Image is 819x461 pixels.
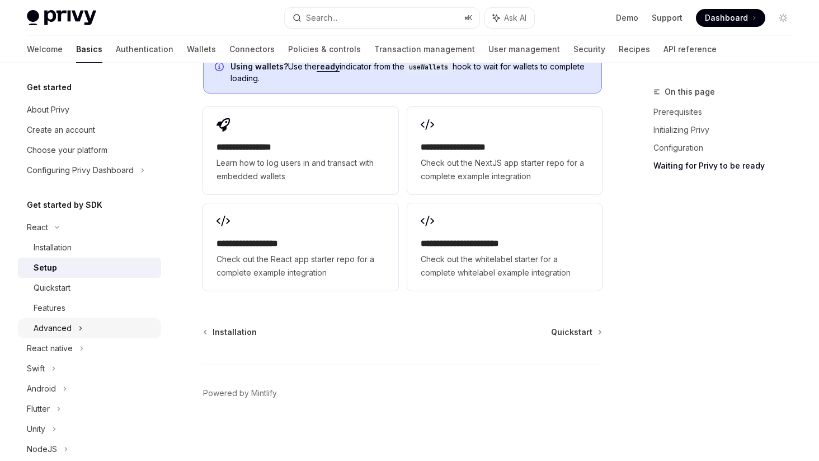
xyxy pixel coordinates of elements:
span: Check out the React app starter repo for a complete example integration [216,253,384,280]
a: **** **** **** ***Check out the React app starter repo for a complete example integration [203,203,398,291]
div: Quickstart [34,281,70,295]
a: Authentication [116,36,173,63]
a: Dashboard [696,9,765,27]
a: User management [488,36,560,63]
a: ready [317,62,340,72]
button: Ask AI [485,8,534,28]
a: About Privy [18,100,161,120]
button: Toggle dark mode [774,9,792,27]
strong: Using wallets? [230,62,288,71]
span: Use the indicator from the hook to wait for wallets to complete loading. [230,61,590,84]
a: Basics [76,36,102,63]
h5: Get started by SDK [27,198,102,212]
a: Prerequisites [653,103,801,121]
div: Configuring Privy Dashboard [27,164,134,177]
span: Ask AI [504,12,526,24]
a: Installation [18,238,161,258]
a: **** **** **** *Learn how to log users in and transact with embedded wallets [203,107,398,194]
a: Demo [616,12,638,24]
div: Create an account [27,123,95,137]
span: On this page [665,85,715,99]
a: Waiting for Privy to be ready [653,157,801,175]
div: About Privy [27,103,69,117]
span: Quickstart [551,327,592,338]
a: Initializing Privy [653,121,801,139]
div: Features [34,301,65,315]
svg: Info [215,62,226,73]
a: Installation [204,327,257,338]
a: Create an account [18,120,161,140]
a: Connectors [229,36,275,63]
a: API reference [663,36,717,63]
a: Security [573,36,605,63]
span: Installation [213,327,257,338]
div: NodeJS [27,443,57,456]
a: Support [652,12,682,24]
div: Choose your platform [27,143,107,157]
div: Swift [27,362,45,375]
a: Setup [18,258,161,278]
code: useWallets [404,62,453,73]
a: Choose your platform [18,140,161,160]
div: React [27,221,48,234]
a: Welcome [27,36,63,63]
div: Advanced [34,322,72,335]
div: Flutter [27,402,50,416]
div: Installation [34,241,72,254]
div: Unity [27,422,45,436]
div: Setup [34,261,57,274]
a: Policies & controls [288,36,361,63]
h5: Get started [27,81,72,94]
a: Quickstart [551,327,601,338]
button: Search...⌘K [285,8,479,28]
a: **** **** **** ****Check out the NextJS app starter repo for a complete example integration [407,107,602,194]
a: Quickstart [18,278,161,298]
span: ⌘ K [464,13,473,22]
a: **** **** **** **** ***Check out the whitelabel starter for a complete whitelabel example integra... [407,203,602,291]
a: Transaction management [374,36,475,63]
div: Search... [306,11,337,25]
img: light logo [27,10,96,26]
div: Android [27,382,56,395]
span: Check out the NextJS app starter repo for a complete example integration [421,156,589,183]
span: Check out the whitelabel starter for a complete whitelabel example integration [421,253,589,280]
a: Recipes [619,36,650,63]
span: Learn how to log users in and transact with embedded wallets [216,156,384,183]
a: Wallets [187,36,216,63]
a: Configuration [653,139,801,157]
a: Powered by Mintlify [203,388,277,399]
span: Dashboard [705,12,748,24]
div: React native [27,342,73,355]
a: Features [18,298,161,318]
